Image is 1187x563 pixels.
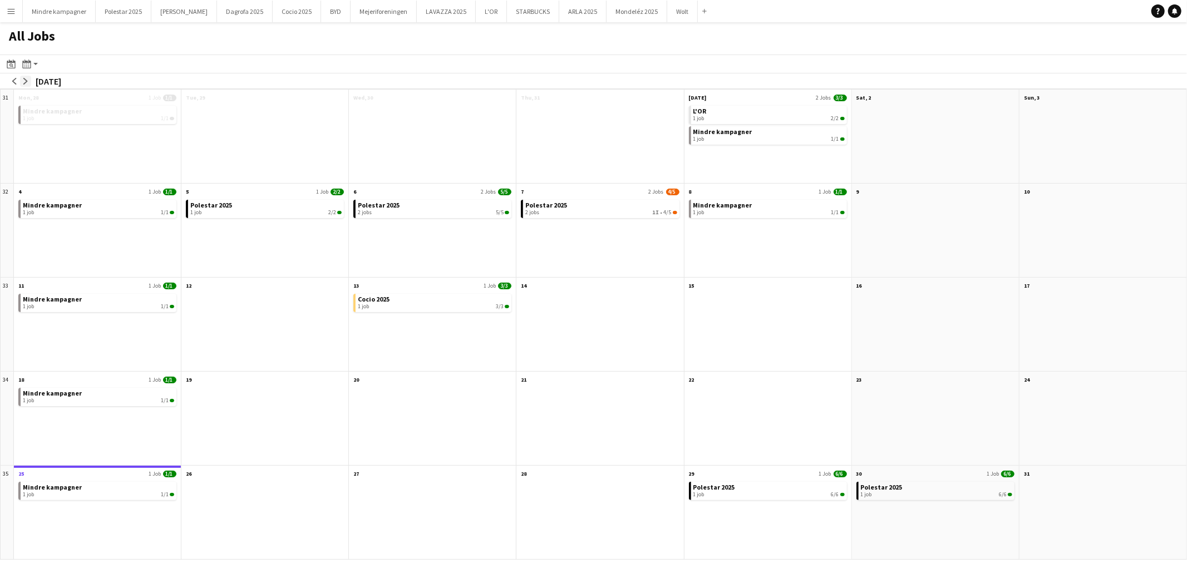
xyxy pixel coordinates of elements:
span: 1 job [23,209,34,216]
span: 19 [186,376,191,383]
span: 2/2 [331,189,344,195]
button: Mondeléz 2025 [607,1,667,22]
span: 2/2 [831,115,839,122]
span: 1/1 [163,377,176,383]
span: 15 [689,282,695,289]
a: Polestar 20252 jobs5/5 [358,200,509,216]
span: 8 [689,188,692,195]
span: 3/3 [834,95,847,101]
span: Mindre kampagner [23,201,82,209]
button: Cocio 2025 [273,1,321,22]
span: 27 [353,470,359,477]
span: 6/6 [831,491,839,498]
span: 6/6 [999,491,1007,498]
span: 16 [856,282,862,289]
button: Mindre kampagner [23,1,96,22]
span: Tue, 29 [186,94,205,101]
span: Cocio 2025 [358,295,390,303]
span: 6 [353,188,356,195]
span: 2 jobs [358,209,372,216]
a: Polestar 20251 job2/2 [190,200,342,216]
span: 6/6 [1001,471,1014,477]
span: 1 job [23,397,34,404]
span: 2 Jobs [649,188,664,195]
span: 1/1 [161,491,169,498]
div: 34 [1,372,14,466]
div: 35 [1,466,14,560]
span: [DATE] [689,94,707,101]
span: 1/1 [170,117,174,120]
a: Mindre kampagner1 job1/1 [23,388,174,404]
span: 1/1 [163,189,176,195]
span: 6/6 [840,493,845,496]
span: 11 [18,282,24,289]
button: BYD [321,1,351,22]
span: 3/3 [498,283,511,289]
span: 1 job [358,303,369,310]
span: Mindre kampagner [23,389,82,397]
span: Sat, 2 [856,94,871,101]
span: 1 job [23,115,34,122]
span: 18 [18,376,24,383]
span: 25 [18,470,24,477]
span: 1 Job [149,188,161,195]
span: 1/1 [170,493,174,496]
a: Polestar 20252 jobs1I•4/5 [525,200,677,216]
span: 1/1 [831,209,839,216]
span: 1 job [190,209,201,216]
span: 5/5 [496,209,504,216]
span: 21 [521,376,526,383]
span: 2 Jobs [481,188,496,195]
span: 4 [18,188,21,195]
span: Mindre kampagner [23,295,82,303]
span: 2 Jobs [816,94,831,101]
span: 1 job [693,136,705,142]
span: 1/1 [161,397,169,404]
span: 1/1 [170,305,174,308]
span: 3/3 [496,303,504,310]
span: 5/5 [498,189,511,195]
span: 17 [1024,282,1030,289]
span: 1/1 [161,303,169,310]
span: 2/2 [328,209,336,216]
span: 9 [856,188,859,195]
span: L'OR [693,107,707,115]
span: 5/5 [505,211,509,214]
span: Sun, 3 [1024,94,1040,101]
span: 14 [521,282,526,289]
span: Polestar 2025 [861,483,903,491]
a: Mindre kampagner1 job1/1 [23,294,174,310]
a: Mindre kampagner1 job1/1 [693,126,845,142]
span: 4/5 [673,211,677,214]
span: 1 job [693,115,705,122]
span: 4/5 [666,189,679,195]
span: 1 job [23,491,34,498]
span: 1I [653,209,659,216]
span: Thu, 31 [521,94,540,101]
div: [DATE] [36,76,61,87]
span: 3/3 [505,305,509,308]
div: 32 [1,184,14,278]
span: 1 Job [149,470,161,477]
a: Polestar 20251 job6/6 [693,482,845,498]
div: • [525,209,677,216]
a: Mindre kampagner1 job1/1 [23,106,174,122]
span: 1 job [693,491,705,498]
a: Cocio 20251 job3/3 [358,294,509,310]
button: Dagrofa 2025 [217,1,273,22]
span: 1/1 [170,399,174,402]
span: 4/5 [664,209,672,216]
span: 1 Job [149,376,161,383]
a: L'OR1 job2/2 [693,106,845,122]
span: Mindre kampagner [23,483,82,491]
span: 6/6 [834,471,847,477]
div: 31 [1,90,14,184]
span: 1/1 [840,211,845,214]
span: 1/1 [831,136,839,142]
button: [PERSON_NAME] [151,1,217,22]
span: 1/1 [161,209,169,216]
a: Mindre kampagner1 job1/1 [693,200,845,216]
span: 6/6 [1008,493,1012,496]
span: 13 [353,282,359,289]
span: Mindre kampagner [693,201,752,209]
